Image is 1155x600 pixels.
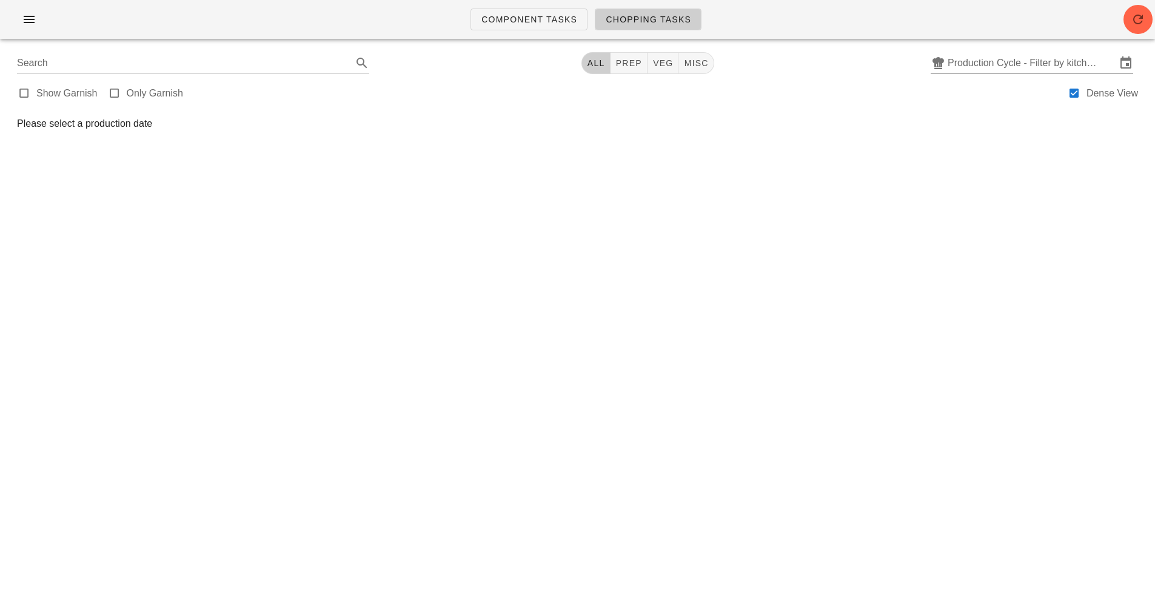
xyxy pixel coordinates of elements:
button: veg [648,52,679,74]
div: Please select a production date [17,116,1138,131]
a: Component Tasks [470,8,588,30]
label: Dense View [1086,87,1138,99]
span: All [587,58,605,68]
span: prep [615,58,642,68]
button: misc [678,52,714,74]
span: Component Tasks [481,15,577,24]
a: Chopping Tasks [595,8,701,30]
span: veg [652,58,674,68]
span: misc [683,58,708,68]
label: Show Garnish [36,87,98,99]
label: Only Garnish [127,87,183,99]
button: All [581,52,611,74]
span: Chopping Tasks [605,15,691,24]
button: prep [611,52,648,74]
